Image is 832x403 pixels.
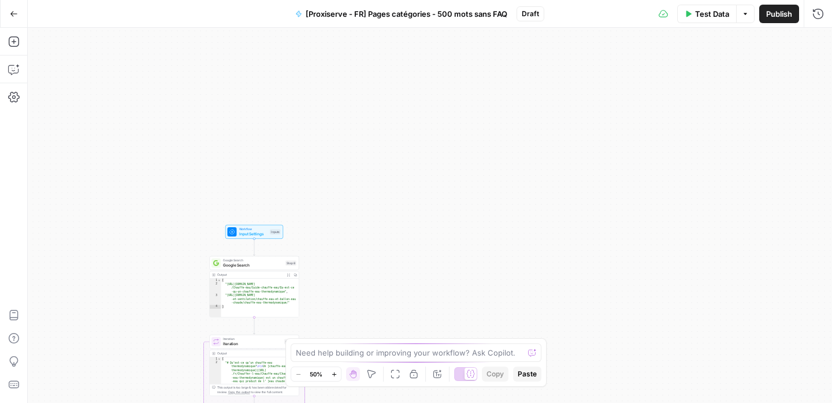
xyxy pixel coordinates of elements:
[210,357,221,361] div: 1
[228,390,250,394] span: Copy the output
[217,385,296,394] div: This output is too large & has been abbreviated for review. to view the full content.
[695,8,729,20] span: Test Data
[759,5,799,23] button: Publish
[284,339,296,344] div: Step 10
[270,229,281,234] div: Inputs
[223,337,282,341] span: Iteration
[210,279,221,283] div: 1
[518,369,537,379] span: Paste
[223,341,282,346] span: Iteration
[522,9,539,19] span: Draft
[486,369,504,379] span: Copy
[766,8,792,20] span: Publish
[254,317,255,334] g: Edge from step_8 to step_10
[210,294,221,305] div: 3
[210,335,299,396] div: IterationIterationStep 10Output[ "# Qu’est-ce qu’un chauffe-eau thermodynamique?\n\nUn [chauffe-e...
[288,5,514,23] button: [Proxiserve - FR] Pages catégories - 500 mots sans FAQ
[239,227,268,231] span: Workflow
[254,239,255,256] g: Edge from start to step_8
[310,369,322,379] span: 50%
[677,5,736,23] button: Test Data
[239,231,268,236] span: Input Settings
[482,367,508,382] button: Copy
[210,305,221,309] div: 4
[210,282,221,294] div: 2
[217,351,283,356] div: Output
[218,357,221,361] span: Toggle code folding, rows 1 through 3
[218,279,221,283] span: Toggle code folding, rows 1 through 4
[223,262,283,268] span: Google Search
[306,8,507,20] span: [Proxiserve - FR] Pages catégories - 500 mots sans FAQ
[513,367,541,382] button: Paste
[210,225,299,239] div: WorkflowInput SettingsInputs
[210,256,299,317] div: Google SearchGoogle SearchStep 8Output[ "[URL][DOMAIN_NAME] /Chauffe-eau/Guide-chauffe-eau/Qu-est...
[217,272,283,277] div: Output
[223,258,283,262] span: Google Search
[285,260,296,265] div: Step 8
